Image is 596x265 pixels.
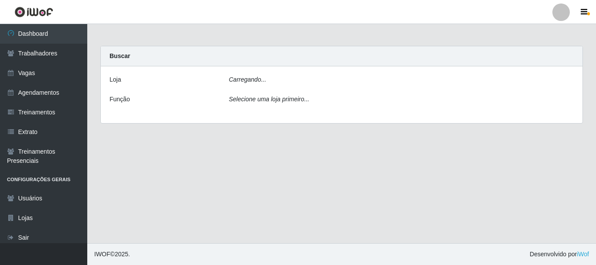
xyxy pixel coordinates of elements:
span: IWOF [94,251,110,258]
strong: Buscar [110,52,130,59]
img: CoreUI Logo [14,7,53,17]
a: iWof [577,251,589,258]
i: Carregando... [229,76,267,83]
i: Selecione uma loja primeiro... [229,96,309,103]
span: © 2025 . [94,250,130,259]
span: Desenvolvido por [530,250,589,259]
label: Função [110,95,130,104]
label: Loja [110,75,121,84]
